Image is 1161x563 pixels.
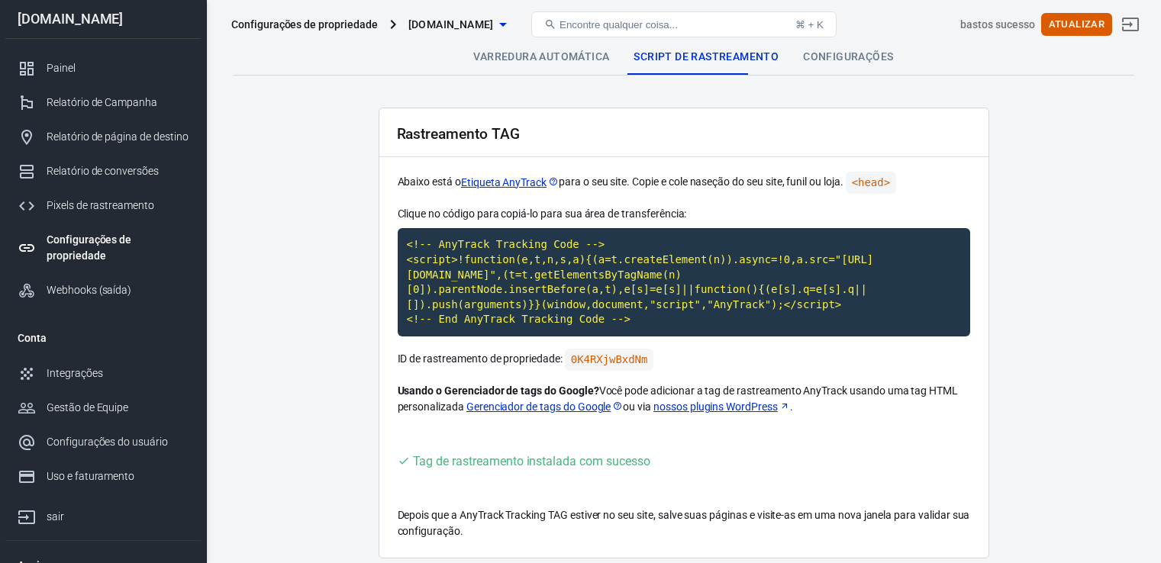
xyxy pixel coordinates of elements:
[5,356,201,391] a: Integrações
[5,223,201,273] a: Configurações de propriedade
[231,18,378,31] font: Configurações de propriedade
[559,176,701,188] font: para o seu site. Copie e cole na
[5,459,201,494] a: Uso e faturamento
[398,509,970,537] font: Depois que a AnyTrack Tracking TAG estiver no seu site, salve suas páginas e visite-as em uma nov...
[5,85,201,120] a: Relatório de Campanha
[398,208,687,220] font: Clique no código para copiá-lo para sua área de transferência:
[846,172,896,194] code: <head>
[47,165,159,177] font: Relatório de conversões
[5,391,201,425] a: Gestão de Equipe
[1049,18,1105,30] font: Atualizar
[5,120,201,154] a: Relatório de página de destino
[408,18,494,31] font: [DOMAIN_NAME]
[398,384,599,397] font: Usando o Gerenciador de tags do Google?
[461,176,547,188] font: Etiqueta AnyTrack
[531,11,837,37] button: Encontre qualquer coisa...⌘ + K
[398,352,563,365] font: ID de rastreamento de propriedade:
[398,452,650,471] div: Acesse seu site para acionar a Tag de Rastreamento e validar sua configuração.
[47,130,189,143] font: Relatório de página de destino
[408,15,494,34] span: discounthour.shop
[47,510,64,523] font: sair
[960,18,1034,31] font: bastos sucesso
[402,11,512,39] button: [DOMAIN_NAME]
[413,454,650,468] font: Tag de rastreamento instalada com sucesso
[397,125,520,143] font: Rastreamento TAG
[5,425,201,459] a: Configurações do usuário
[231,17,378,32] div: Configurações de propriedade
[47,367,102,379] font: Integrações
[701,176,843,188] font: seção do seu site, funil ou loja.
[960,17,1034,33] div: ID da conta: 7DDlUc7E
[560,19,678,31] font: Encontre qualquer coisa...
[5,188,201,223] a: Pixels de rastreamento
[1112,6,1149,43] a: sair
[47,401,128,413] font: Gestão de Equipe
[653,399,790,415] a: nossos plugins WordPress
[47,96,157,108] font: Relatório de Campanha
[5,494,201,534] a: sair
[47,62,76,74] font: Painel
[1041,13,1112,37] button: Atualizar
[47,199,154,211] font: Pixels de rastreamento
[461,175,559,191] a: Etiqueta AnyTrack
[466,399,624,415] a: Gerenciador de tags do Google
[47,284,131,296] font: Webhooks (saída)
[398,176,461,188] font: Abaixo está o
[47,470,134,482] font: Uso e faturamento
[565,349,654,371] code: Clique para copiar
[466,401,611,413] font: Gerenciador de tags do Google
[18,332,47,344] font: Conta
[803,50,893,63] font: Configurações
[634,50,779,63] font: Script de rastreamento
[653,401,778,413] font: nossos plugins WordPress
[47,233,131,262] font: Configurações de propriedade
[5,154,201,188] a: Relatório de conversões
[623,401,651,413] font: ou via
[795,19,824,31] font: ⌘ + K
[47,436,168,448] font: Configurações do usuário
[473,50,609,63] font: Varredura automática
[790,401,793,413] font: .
[398,384,959,413] font: Você pode adicionar a tag de rastreamento AnyTrack usando uma tag HTML personalizada
[18,11,123,27] font: [DOMAIN_NAME]
[5,273,201,307] a: Webhooks (saída)
[5,51,201,85] a: Painel
[398,228,970,336] code: Clique para copiar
